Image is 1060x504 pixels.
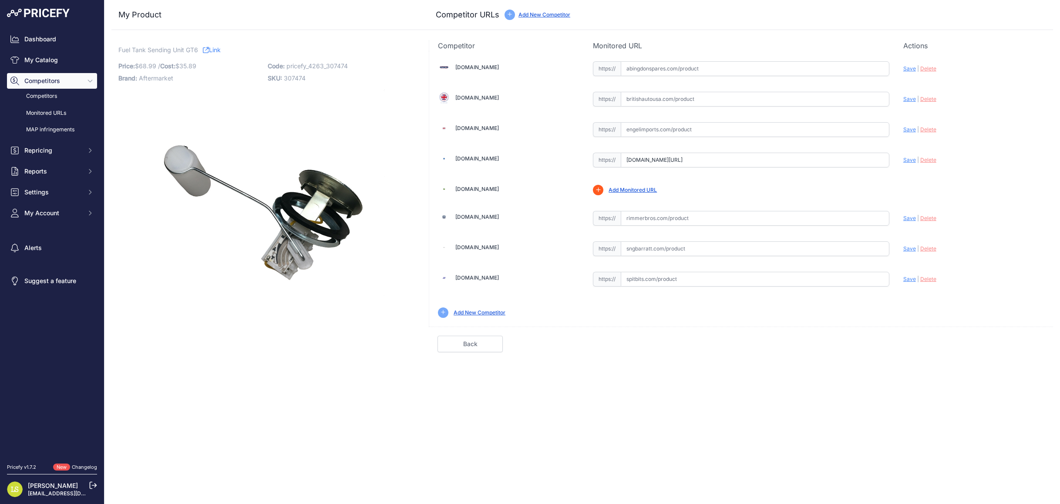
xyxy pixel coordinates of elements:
[7,9,70,17] img: Pricefy Logo
[455,64,499,70] a: [DOMAIN_NAME]
[118,60,262,72] p: $
[160,62,175,70] span: Cost:
[593,211,621,226] span: https://
[139,62,156,70] span: 68.99
[920,157,936,163] span: Delete
[903,65,916,72] span: Save
[920,245,936,252] span: Delete
[53,464,70,471] span: New
[455,94,499,101] a: [DOMAIN_NAME]
[118,9,411,21] h3: My Product
[920,65,936,72] span: Delete
[268,74,282,82] span: SKU:
[436,9,499,21] h3: Competitor URLs
[903,40,1044,51] p: Actions
[7,240,97,256] a: Alerts
[24,146,81,155] span: Repricing
[455,125,499,131] a: [DOMAIN_NAME]
[593,272,621,287] span: https://
[903,215,916,221] span: Save
[917,276,919,282] span: |
[621,92,889,107] input: britishautousa.com/product
[203,44,221,55] a: Link
[7,31,97,453] nav: Sidebar
[437,336,503,352] a: Back
[28,482,78,489] a: [PERSON_NAME]
[621,153,889,167] input: mossmotors.com/product
[518,11,570,18] a: Add New Competitor
[903,157,916,163] span: Save
[903,245,916,252] span: Save
[7,464,36,471] div: Pricefy v1.7.2
[621,122,889,137] input: engelimports.com/product
[609,187,657,193] a: Add Monitored URL
[920,215,936,221] span: Delete
[593,241,621,256] span: https://
[593,92,621,107] span: https://
[920,96,936,102] span: Delete
[7,106,97,121] a: Monitored URLs
[621,272,889,287] input: spitbits.com/product
[118,44,198,55] span: Fuel Tank Sending Unit GT6
[917,65,919,72] span: |
[286,62,348,70] span: pricefy_4263_307474
[621,241,889,256] input: sngbarratt.com/product
[284,74,306,82] span: 307474
[593,61,621,76] span: https://
[917,157,919,163] span: |
[455,186,499,192] a: [DOMAIN_NAME]
[917,215,919,221] span: |
[158,62,196,70] span: / $
[268,62,285,70] span: Code:
[7,164,97,179] button: Reports
[7,52,97,68] a: My Catalog
[7,273,97,289] a: Suggest a feature
[7,184,97,200] button: Settings
[903,276,916,282] span: Save
[917,126,919,133] span: |
[920,276,936,282] span: Delete
[7,205,97,221] button: My Account
[7,143,97,158] button: Repricing
[455,274,499,281] a: [DOMAIN_NAME]
[118,62,135,70] span: Price:
[7,73,97,89] button: Competitors
[621,211,889,226] input: rimmerbros.com/product
[920,126,936,133] span: Delete
[454,309,505,316] a: Add New Competitor
[24,167,81,176] span: Reports
[24,188,81,197] span: Settings
[139,74,173,82] span: Aftermarket
[917,245,919,252] span: |
[593,153,621,167] span: https://
[24,209,81,217] span: My Account
[118,74,137,82] span: Brand:
[24,77,81,85] span: Competitors
[438,40,579,51] p: Competitor
[28,490,119,497] a: [EMAIL_ADDRESS][DOMAIN_NAME]
[7,122,97,137] a: MAP infringements
[917,96,919,102] span: |
[593,40,889,51] p: Monitored URL
[621,61,889,76] input: abingdonspares.com/product
[455,244,499,250] a: [DOMAIN_NAME]
[179,62,196,70] span: 35.89
[903,126,916,133] span: Save
[593,122,621,137] span: https://
[455,214,499,220] a: [DOMAIN_NAME]
[903,96,916,102] span: Save
[7,89,97,104] a: Competitors
[455,155,499,162] a: [DOMAIN_NAME]
[7,31,97,47] a: Dashboard
[72,464,97,470] a: Changelog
